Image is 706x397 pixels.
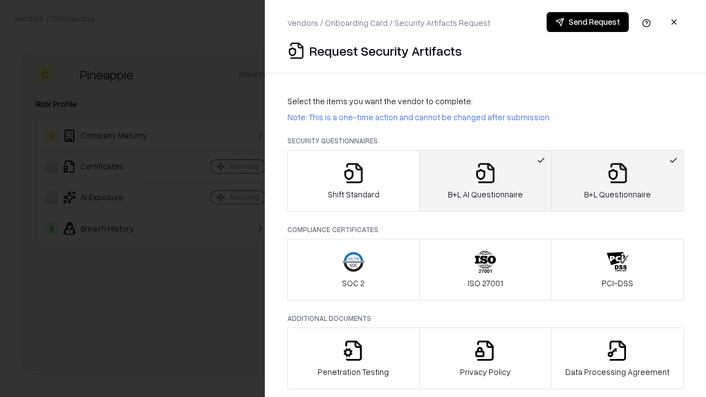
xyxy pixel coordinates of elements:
p: Shift Standard [328,189,379,200]
button: Penetration Testing [287,328,420,389]
button: ISO 27001 [419,239,552,301]
button: B+L Questionnaire [551,150,684,212]
p: ISO 27001 [468,277,503,289]
p: SOC 2 [342,277,365,289]
p: Compliance Certificates [287,225,684,234]
button: SOC 2 [287,239,420,301]
button: B+L AI Questionnaire [419,150,552,212]
p: Additional Documents [287,314,684,323]
p: Request Security Artifacts [309,42,462,60]
button: PCI-DSS [551,239,684,301]
p: Penetration Testing [318,366,389,378]
button: Send Request [547,12,629,32]
p: Note: This is a one-time action and cannot be changed after submission. [287,111,684,123]
button: Shift Standard [287,150,420,212]
p: PCI-DSS [602,277,633,289]
p: Vendors / Onboarding Card / Security Artifacts Request [287,17,490,29]
p: B+L AI Questionnaire [448,189,523,200]
p: Select the items you want the vendor to complete: [287,95,684,107]
button: Privacy Policy [419,328,552,389]
p: Data Processing Agreement [565,366,670,378]
button: Data Processing Agreement [551,328,684,389]
p: Security Questionnaires [287,136,684,146]
p: B+L Questionnaire [584,189,651,200]
p: Privacy Policy [460,366,511,378]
